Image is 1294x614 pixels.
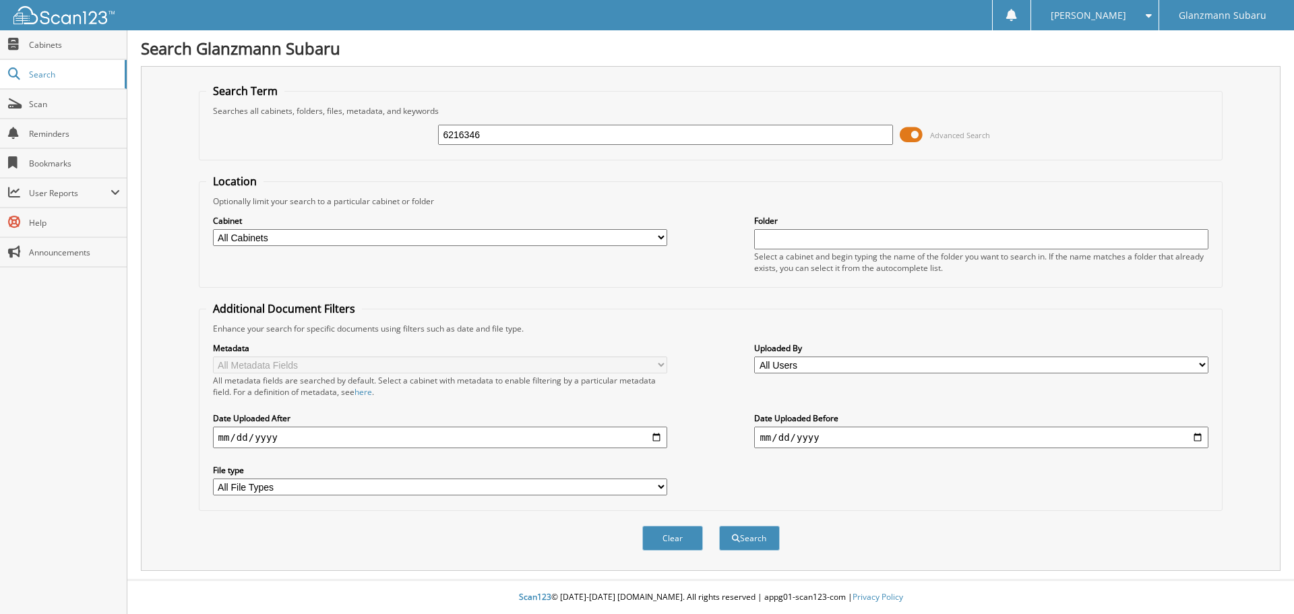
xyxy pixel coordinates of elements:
span: Bookmarks [29,158,120,169]
input: start [213,427,667,448]
button: Search [719,526,780,551]
label: Folder [754,215,1208,226]
span: Announcements [29,247,120,258]
div: All metadata fields are searched by default. Select a cabinet with metadata to enable filtering b... [213,375,667,398]
h1: Search Glanzmann Subaru [141,37,1281,59]
span: Advanced Search [930,130,990,140]
label: Date Uploaded After [213,412,667,424]
div: © [DATE]-[DATE] [DOMAIN_NAME]. All rights reserved | appg01-scan123-com | [127,581,1294,614]
label: Date Uploaded Before [754,412,1208,424]
span: Glanzmann Subaru [1179,11,1266,20]
div: Select a cabinet and begin typing the name of the folder you want to search in. If the name match... [754,251,1208,274]
span: Help [29,217,120,228]
span: Search [29,69,118,80]
label: File type [213,464,667,476]
a: here [355,386,372,398]
label: Metadata [213,342,667,354]
span: [PERSON_NAME] [1051,11,1126,20]
iframe: Chat Widget [1227,549,1294,614]
span: Reminders [29,128,120,140]
span: Scan [29,98,120,110]
label: Cabinet [213,215,667,226]
div: Optionally limit your search to a particular cabinet or folder [206,195,1216,207]
legend: Location [206,174,264,189]
label: Uploaded By [754,342,1208,354]
img: scan123-logo-white.svg [13,6,115,24]
div: Searches all cabinets, folders, files, metadata, and keywords [206,105,1216,117]
span: Cabinets [29,39,120,51]
a: Privacy Policy [853,591,903,603]
input: end [754,427,1208,448]
legend: Additional Document Filters [206,301,362,316]
div: Enhance your search for specific documents using filters such as date and file type. [206,323,1216,334]
span: Scan123 [519,591,551,603]
span: User Reports [29,187,111,199]
legend: Search Term [206,84,284,98]
button: Clear [642,526,703,551]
